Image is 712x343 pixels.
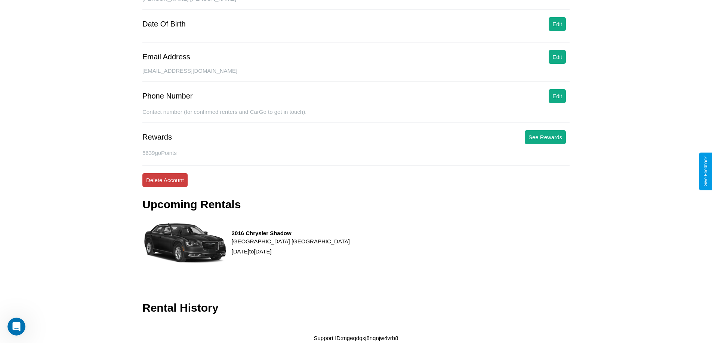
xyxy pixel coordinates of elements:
[703,156,708,187] div: Give Feedback
[142,53,190,61] div: Email Address
[142,173,188,187] button: Delete Account
[549,89,566,103] button: Edit
[549,50,566,64] button: Edit
[142,92,193,100] div: Phone Number
[142,198,241,211] h3: Upcoming Rentals
[232,236,350,246] p: [GEOGRAPHIC_DATA] [GEOGRAPHIC_DATA]
[232,246,350,256] p: [DATE] to [DATE]
[7,318,25,336] iframe: Intercom live chat
[142,68,570,82] div: [EMAIL_ADDRESS][DOMAIN_NAME]
[142,133,172,141] div: Rewards
[232,230,350,236] h3: 2016 Chrysler Shadow
[525,130,566,144] button: See Rewards
[142,109,570,123] div: Contact number (for confirmed renters and CarGo to get in touch).
[142,20,186,28] div: Date Of Birth
[142,302,218,314] h3: Rental History
[314,333,398,343] p: Support ID: mgeqdqxj8nqnjw4vrb8
[549,17,566,31] button: Edit
[142,148,570,158] p: 5639 goPoints
[142,211,228,275] img: rental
